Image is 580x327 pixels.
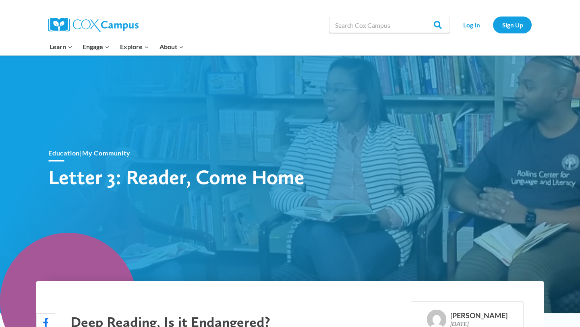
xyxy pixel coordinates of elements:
a: Sign Up [493,17,532,33]
span: About [159,41,184,52]
a: Education [48,149,80,157]
input: Search Cox Campus [329,17,450,33]
img: Cox Campus [48,18,139,32]
h1: Letter 3: Reader, Come Home [48,165,330,189]
nav: Secondary Navigation [454,17,532,33]
a: My Community [82,149,130,157]
span: Learn [50,41,72,52]
a: Log In [454,17,489,33]
nav: Primary Navigation [44,38,188,55]
span: Explore [120,41,149,52]
div: [PERSON_NAME] [450,311,507,320]
span: Engage [83,41,110,52]
span: | [48,149,130,157]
